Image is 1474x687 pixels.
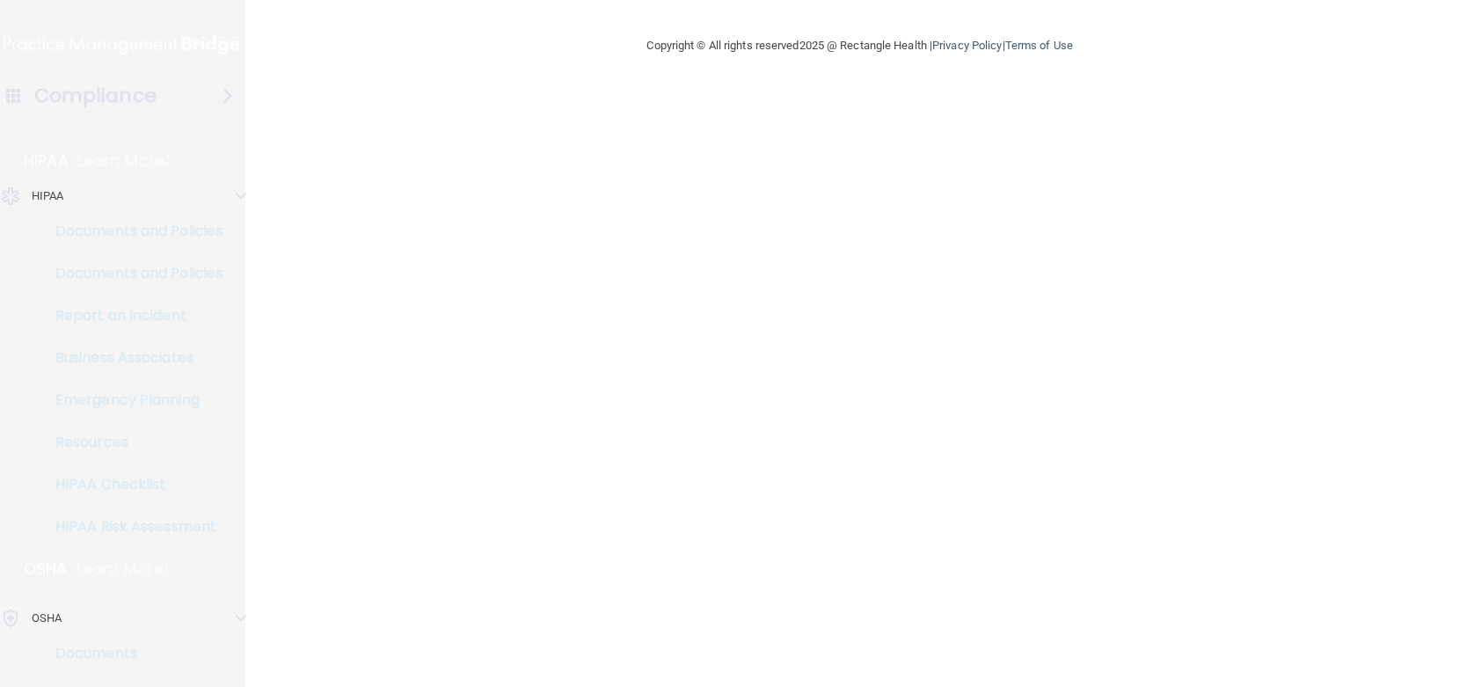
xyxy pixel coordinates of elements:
[34,84,157,108] h4: Compliance
[11,223,252,240] p: Documents and Policies
[1005,39,1073,52] a: Terms of Use
[11,307,252,325] p: Report an Incident
[11,645,252,662] p: Documents
[24,150,69,172] p: HIPAA
[32,608,62,629] p: OSHA
[11,476,252,493] p: HIPAA Checklist
[24,559,68,580] p: OSHA
[11,349,252,367] p: Business Associates
[11,391,252,409] p: Emergency Planning
[11,518,252,536] p: HIPAA Risk Assessment
[539,18,1181,74] div: Copyright © All rights reserved 2025 @ Rectangle Health | |
[11,265,252,282] p: Documents and Policies
[4,27,243,62] img: PMB logo
[11,434,252,451] p: Resources
[32,186,64,207] p: HIPAA
[77,559,170,580] p: Learn More!
[77,150,171,172] p: Learn More!
[932,39,1002,52] a: Privacy Policy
